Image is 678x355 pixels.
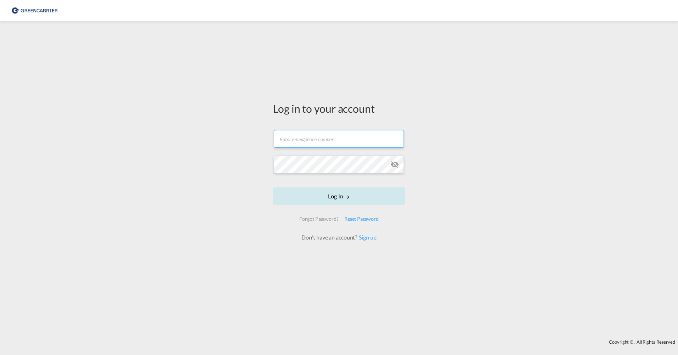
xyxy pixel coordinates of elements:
[390,160,399,169] md-icon: icon-eye-off
[341,213,382,225] div: Reset Password
[273,101,405,116] div: Log in to your account
[296,213,341,225] div: Forgot Password?
[274,130,404,148] input: Enter email/phone number
[357,234,376,241] a: Sign up
[11,3,59,19] img: 8cf206808afe11efa76fcd1e3d746489.png
[294,233,384,241] div: Don't have an account?
[273,187,405,205] button: LOGIN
